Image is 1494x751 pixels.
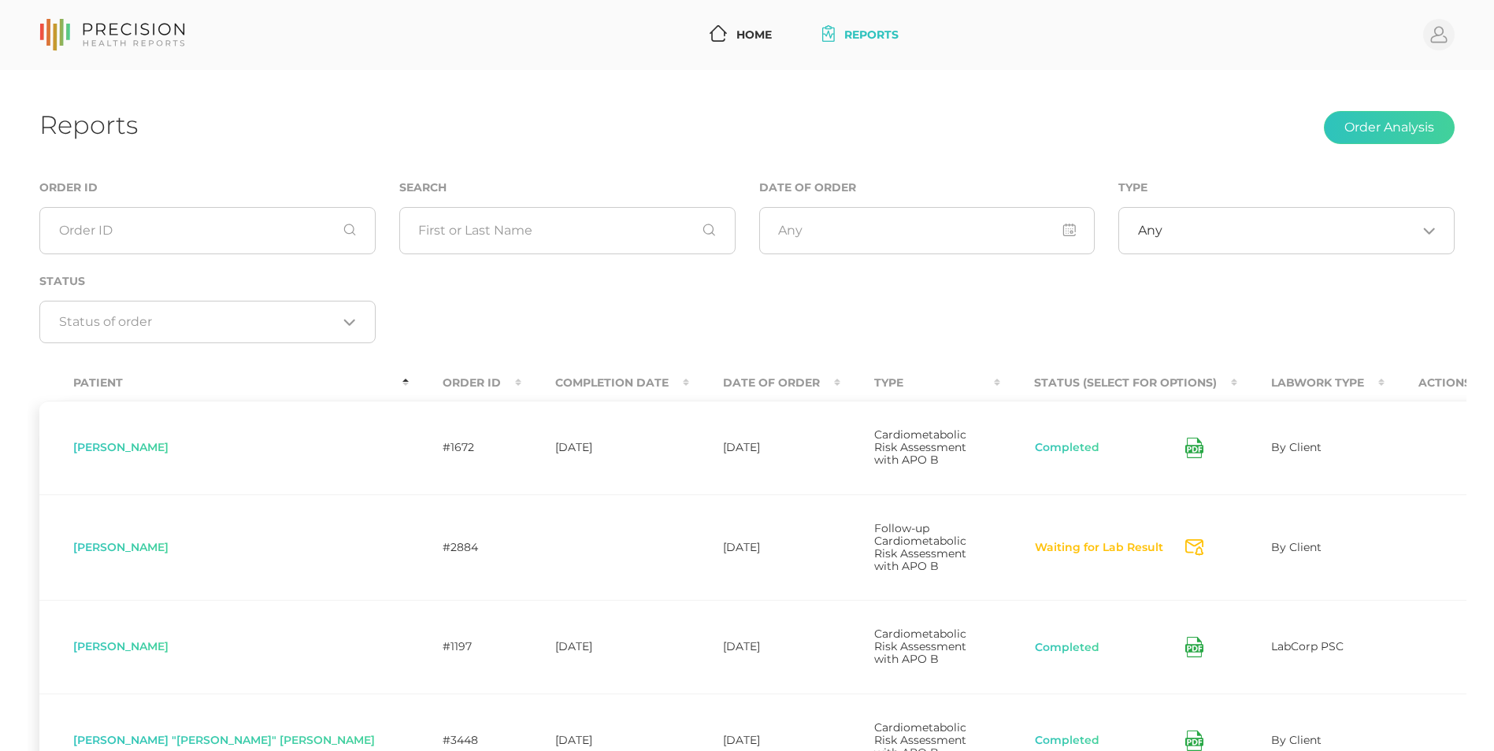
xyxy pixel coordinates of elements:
span: Cardiometabolic Risk Assessment with APO B [874,427,966,467]
span: [PERSON_NAME] [73,639,169,653]
span: [PERSON_NAME] [73,540,169,554]
span: By Client [1271,540,1322,554]
input: Order ID [39,207,376,254]
span: [PERSON_NAME] [73,440,169,454]
h1: Reports [39,109,138,140]
button: Completed [1034,640,1100,656]
button: Completed [1034,733,1100,749]
label: Search [399,181,447,194]
input: Search for option [59,314,338,330]
label: Date of Order [759,181,856,194]
div: Search for option [39,301,376,343]
button: Waiting for Lab Result [1034,540,1164,556]
th: Status (Select for Options) : activate to sort column ascending [1000,365,1237,401]
th: Order ID : activate to sort column ascending [409,365,521,401]
td: #2884 [409,494,521,601]
a: Reports [816,20,905,50]
td: [DATE] [521,401,689,494]
td: [DATE] [689,401,840,494]
td: #1672 [409,401,521,494]
div: Search for option [1118,207,1455,254]
span: LabCorp PSC [1271,639,1344,653]
label: Order ID [39,181,98,194]
th: Date Of Order : activate to sort column ascending [689,365,840,401]
button: Completed [1034,440,1100,456]
span: Cardiometabolic Risk Assessment with APO B [874,627,966,666]
input: Search for option [1162,223,1417,239]
input: Any [759,207,1095,254]
label: Status [39,275,85,288]
th: Type : activate to sort column ascending [840,365,1000,401]
span: Any [1138,223,1162,239]
span: By Client [1271,733,1322,747]
th: Patient : activate to sort column descending [39,365,409,401]
span: [PERSON_NAME] "[PERSON_NAME]" [PERSON_NAME] [73,733,375,747]
td: #1197 [409,600,521,694]
td: [DATE] [689,494,840,601]
label: Type [1118,181,1147,194]
svg: Send Notification [1185,539,1203,556]
a: Home [703,20,778,50]
span: By Client [1271,440,1322,454]
th: Labwork Type : activate to sort column ascending [1237,365,1385,401]
input: First or Last Name [399,207,736,254]
span: Follow-up Cardiometabolic Risk Assessment with APO B [874,521,966,573]
th: Completion Date : activate to sort column ascending [521,365,689,401]
td: [DATE] [689,600,840,694]
button: Order Analysis [1324,111,1455,144]
td: [DATE] [521,600,689,694]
